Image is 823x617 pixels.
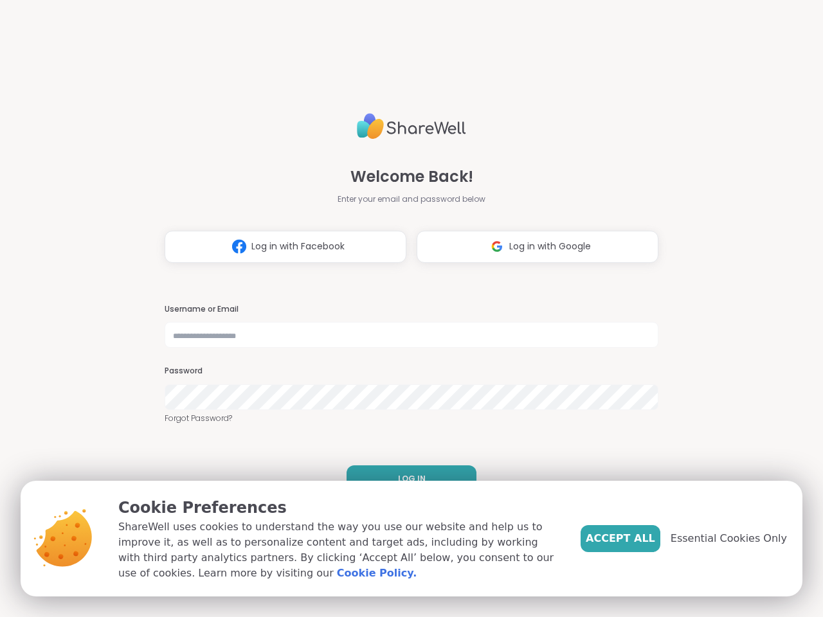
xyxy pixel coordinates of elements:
[118,519,560,581] p: ShareWell uses cookies to understand the way you use our website and help us to improve it, as we...
[417,231,658,263] button: Log in with Google
[227,235,251,258] img: ShareWell Logomark
[338,193,485,205] span: Enter your email and password below
[347,465,476,492] button: LOG IN
[118,496,560,519] p: Cookie Preferences
[581,525,660,552] button: Accept All
[350,165,473,188] span: Welcome Back!
[165,304,658,315] h3: Username or Email
[165,231,406,263] button: Log in with Facebook
[485,235,509,258] img: ShareWell Logomark
[357,108,466,145] img: ShareWell Logo
[165,366,658,377] h3: Password
[165,413,658,424] a: Forgot Password?
[509,240,591,253] span: Log in with Google
[586,531,655,546] span: Accept All
[251,240,345,253] span: Log in with Facebook
[671,531,787,546] span: Essential Cookies Only
[337,566,417,581] a: Cookie Policy.
[398,473,426,485] span: LOG IN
